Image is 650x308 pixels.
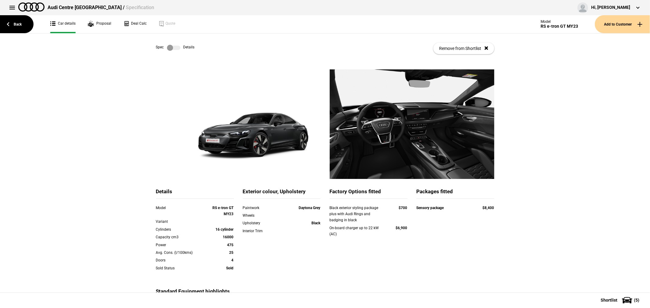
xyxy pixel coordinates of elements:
div: Exterior colour, Upholstery [243,188,321,199]
div: Packages fitted [417,188,494,199]
div: Interior Trim [243,228,274,234]
strong: Black [312,221,321,225]
strong: RS e-tron GT MY23 [213,206,234,216]
div: Avg. Cons. (l/100kms) [156,250,203,256]
button: Remove from Shortlist [433,43,494,54]
div: Sold Status [156,265,203,271]
strong: Sold [226,266,234,270]
strong: Daytona Grey [299,206,321,210]
div: Wheels [243,212,274,219]
strong: $6,900 [396,226,407,230]
strong: $700 [399,206,407,210]
div: Doors [156,257,203,263]
div: Capacity cm3 [156,234,203,240]
strong: 25 [229,250,234,255]
div: Model [541,19,578,24]
strong: Sensory package [417,206,444,210]
a: Deal Calc [123,15,147,33]
div: Cylinders [156,226,203,233]
strong: $8,400 [483,206,494,210]
strong: 475 [227,243,234,247]
span: Specification [126,5,154,10]
div: Black exterior styling package plus with Audi Rings and badging in black [330,205,384,223]
div: Hi, [PERSON_NAME] [591,5,630,11]
img: audi.png [18,2,44,12]
a: Proposal [88,15,111,33]
div: On-board charger up to 22 kW (AC) [330,225,384,237]
div: Variant [156,219,203,225]
div: Standard Equipment highlights [156,288,321,299]
div: Paintwork [243,205,274,211]
button: Shortlist(5) [591,292,650,308]
a: Car details [50,15,76,33]
span: Shortlist [601,298,617,302]
div: Audi Centre [GEOGRAPHIC_DATA] / [48,4,154,11]
strong: 16 cylinder [216,227,234,232]
strong: 4 [232,258,234,262]
div: Upholstery [243,220,274,226]
div: Model [156,205,203,211]
button: Add to Customer [595,15,650,33]
strong: 16000 [223,235,234,239]
div: Power [156,242,203,248]
div: Spec Details [156,45,195,51]
div: Factory Options fitted [330,188,407,199]
div: RS e-tron GT MY23 [541,24,578,29]
span: ( 5 ) [634,298,639,302]
div: Details [156,188,234,199]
